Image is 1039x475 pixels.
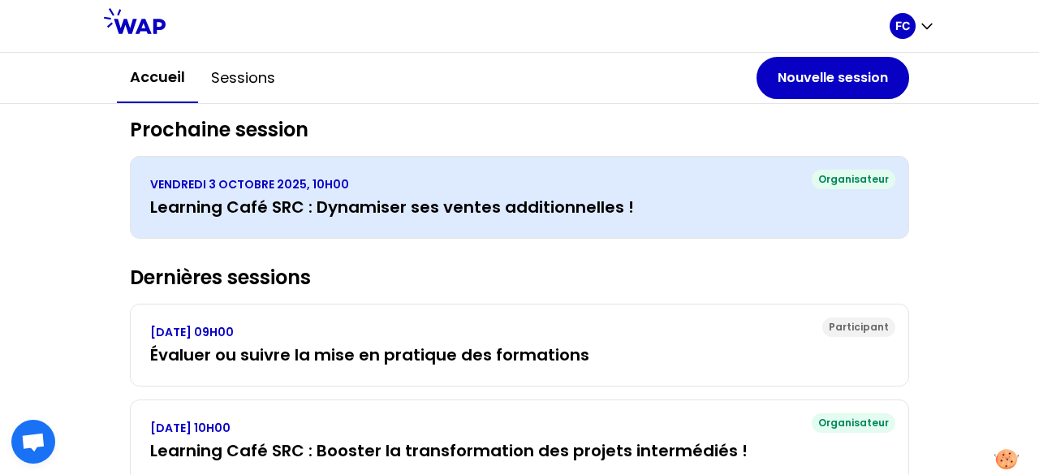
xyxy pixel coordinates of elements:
p: [DATE] 10H00 [150,420,889,436]
div: Ouvrir le chat [11,420,55,464]
h3: Learning Café SRC : Dynamiser ses ventes additionnelles ! [150,196,889,218]
h3: Learning Café SRC : Booster la transformation des projets intermédiés ! [150,439,889,462]
p: VENDREDI 3 OCTOBRE 2025, 10H00 [150,176,889,192]
p: [DATE] 09H00 [150,324,889,340]
a: [DATE] 09H00Évaluer ou suivre la mise en pratique des formations [150,324,889,366]
div: Organisateur [812,413,895,433]
a: VENDREDI 3 OCTOBRE 2025, 10H00Learning Café SRC : Dynamiser ses ventes additionnelles ! [150,176,889,218]
h3: Évaluer ou suivre la mise en pratique des formations [150,343,889,366]
h2: Prochaine session [130,117,909,143]
p: FC [895,18,910,34]
h2: Dernières sessions [130,265,909,291]
button: FC [890,13,935,39]
a: [DATE] 10H00Learning Café SRC : Booster la transformation des projets intermédiés ! [150,420,889,462]
div: Participant [822,317,895,337]
button: Accueil [117,53,198,103]
button: Nouvelle session [757,57,909,99]
button: Sessions [198,54,288,102]
div: Organisateur [812,170,895,189]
